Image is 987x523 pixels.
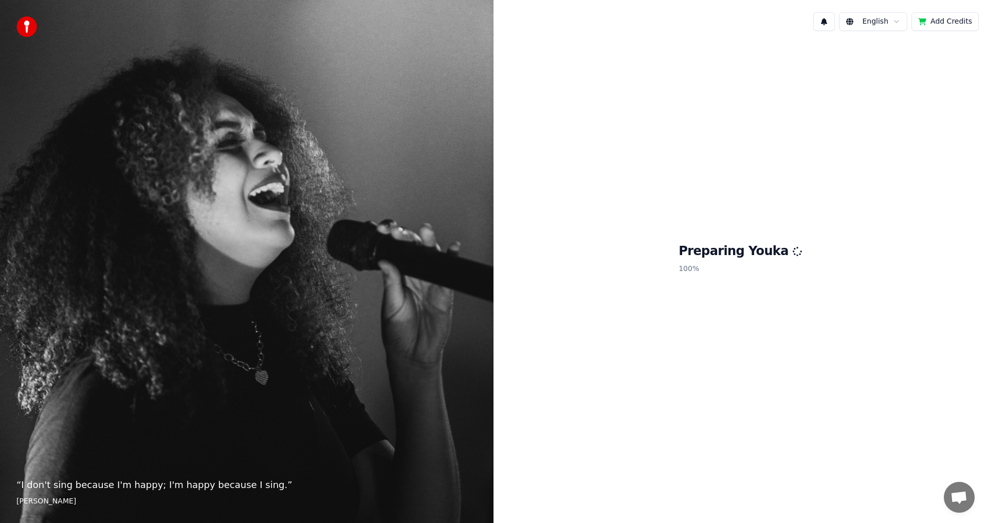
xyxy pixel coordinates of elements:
p: 100 % [679,260,802,278]
button: Add Credits [911,12,979,31]
div: Open chat [944,482,975,513]
h1: Preparing Youka [679,243,802,260]
img: youka [16,16,37,37]
footer: [PERSON_NAME] [16,496,477,507]
p: “ I don't sing because I'm happy; I'm happy because I sing. ” [16,478,477,492]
